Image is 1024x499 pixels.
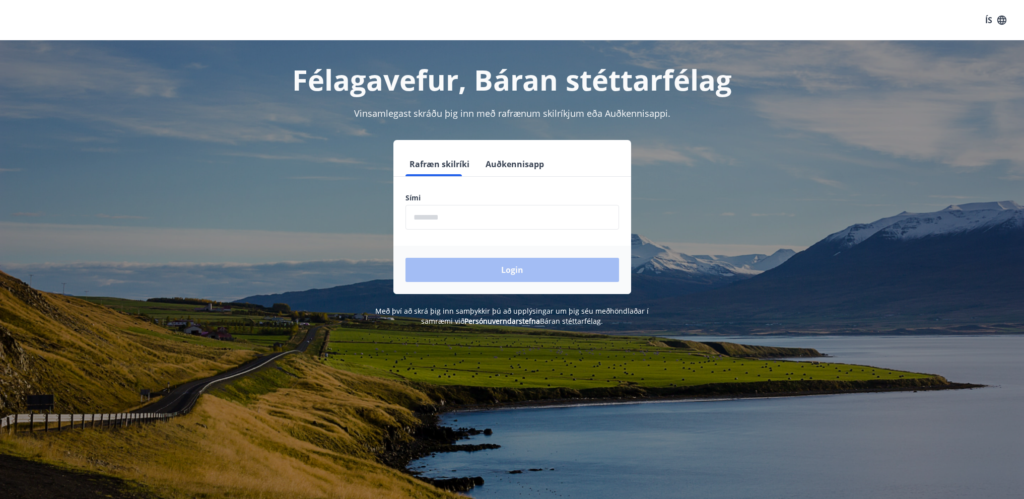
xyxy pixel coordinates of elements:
button: ÍS [980,11,1012,29]
span: Vinsamlegast skráðu þig inn með rafrænum skilríkjum eða Auðkennisappi. [354,107,670,119]
a: Persónuverndarstefna [464,316,540,326]
label: Sími [405,193,619,203]
h1: Félagavefur, Báran stéttarfélag [162,60,863,99]
button: Auðkennisapp [482,152,548,176]
button: Rafræn skilríki [405,152,473,176]
span: Með því að skrá þig inn samþykkir þú að upplýsingar um þig séu meðhöndlaðar í samræmi við Báran s... [375,306,649,326]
